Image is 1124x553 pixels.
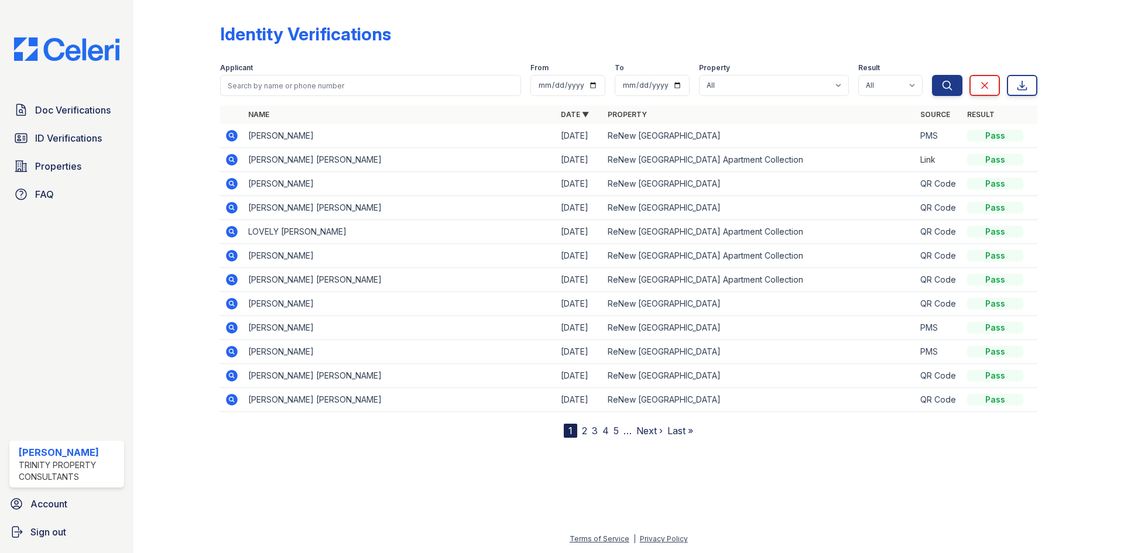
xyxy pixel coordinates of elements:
a: Property [608,110,647,119]
td: ReNew [GEOGRAPHIC_DATA] Apartment Collection [603,244,916,268]
a: Date ▼ [561,110,589,119]
td: [DATE] [556,244,603,268]
a: Doc Verifications [9,98,124,122]
a: Sign out [5,520,129,544]
a: Last » [667,425,693,437]
a: ID Verifications [9,126,124,150]
span: Sign out [30,525,66,539]
td: [DATE] [556,292,603,316]
td: ReNew [GEOGRAPHIC_DATA] [603,316,916,340]
td: PMS [916,316,962,340]
a: 5 [614,425,619,437]
td: QR Code [916,292,962,316]
a: Source [920,110,950,119]
span: Properties [35,159,81,173]
a: FAQ [9,183,124,206]
div: Pass [967,130,1023,142]
div: Identity Verifications [220,23,391,44]
td: [PERSON_NAME] [244,124,556,148]
td: ReNew [GEOGRAPHIC_DATA] [603,196,916,220]
td: ReNew [GEOGRAPHIC_DATA] Apartment Collection [603,268,916,292]
a: Terms of Service [570,534,629,543]
td: [PERSON_NAME] [244,292,556,316]
td: ReNew [GEOGRAPHIC_DATA] [603,172,916,196]
td: ReNew [GEOGRAPHIC_DATA] [603,124,916,148]
td: ReNew [GEOGRAPHIC_DATA] [603,364,916,388]
span: Doc Verifications [35,103,111,117]
a: Account [5,492,129,516]
td: PMS [916,124,962,148]
label: Property [699,63,730,73]
td: [PERSON_NAME] [PERSON_NAME] [244,148,556,172]
a: 3 [592,425,598,437]
span: FAQ [35,187,54,201]
div: Pass [967,298,1023,310]
td: [DATE] [556,124,603,148]
label: Applicant [220,63,253,73]
span: Account [30,497,67,511]
img: CE_Logo_Blue-a8612792a0a2168367f1c8372b55b34899dd931a85d93a1a3d3e32e68fde9ad4.png [5,37,129,61]
div: Pass [967,346,1023,358]
input: Search by name or phone number [220,75,521,96]
div: Pass [967,274,1023,286]
td: [DATE] [556,148,603,172]
td: [PERSON_NAME] [PERSON_NAME] [244,364,556,388]
td: QR Code [916,268,962,292]
a: Result [967,110,995,119]
td: QR Code [916,244,962,268]
td: ReNew [GEOGRAPHIC_DATA] [603,340,916,364]
a: 2 [582,425,587,437]
div: Pass [967,394,1023,406]
td: [DATE] [556,196,603,220]
td: [DATE] [556,172,603,196]
td: ReNew [GEOGRAPHIC_DATA] Apartment Collection [603,220,916,244]
td: Link [916,148,962,172]
td: QR Code [916,196,962,220]
div: Trinity Property Consultants [19,459,119,483]
td: [DATE] [556,316,603,340]
td: [PERSON_NAME] [244,172,556,196]
td: ReNew [GEOGRAPHIC_DATA] [603,292,916,316]
a: Properties [9,154,124,178]
td: [DATE] [556,340,603,364]
label: From [530,63,549,73]
td: [DATE] [556,268,603,292]
td: LOVELY [PERSON_NAME] [244,220,556,244]
div: Pass [967,202,1023,214]
td: PMS [916,340,962,364]
td: QR Code [916,388,962,412]
div: 1 [564,424,577,438]
td: [PERSON_NAME] [PERSON_NAME] [244,388,556,412]
label: Result [858,63,880,73]
div: Pass [967,370,1023,382]
div: | [633,534,636,543]
td: [PERSON_NAME] [244,316,556,340]
td: [PERSON_NAME] [244,244,556,268]
td: [DATE] [556,220,603,244]
div: Pass [967,322,1023,334]
div: Pass [967,226,1023,238]
td: ReNew [GEOGRAPHIC_DATA] [603,388,916,412]
td: [DATE] [556,388,603,412]
td: [PERSON_NAME] [PERSON_NAME] [244,268,556,292]
div: Pass [967,178,1023,190]
td: [DATE] [556,364,603,388]
div: Pass [967,250,1023,262]
div: Pass [967,154,1023,166]
td: ReNew [GEOGRAPHIC_DATA] Apartment Collection [603,148,916,172]
td: QR Code [916,172,962,196]
a: 4 [602,425,609,437]
a: Name [248,110,269,119]
span: … [623,424,632,438]
td: QR Code [916,220,962,244]
div: [PERSON_NAME] [19,445,119,459]
a: Privacy Policy [640,534,688,543]
td: [PERSON_NAME] [244,340,556,364]
a: Next › [636,425,663,437]
td: QR Code [916,364,962,388]
span: ID Verifications [35,131,102,145]
td: [PERSON_NAME] [PERSON_NAME] [244,196,556,220]
label: To [615,63,624,73]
